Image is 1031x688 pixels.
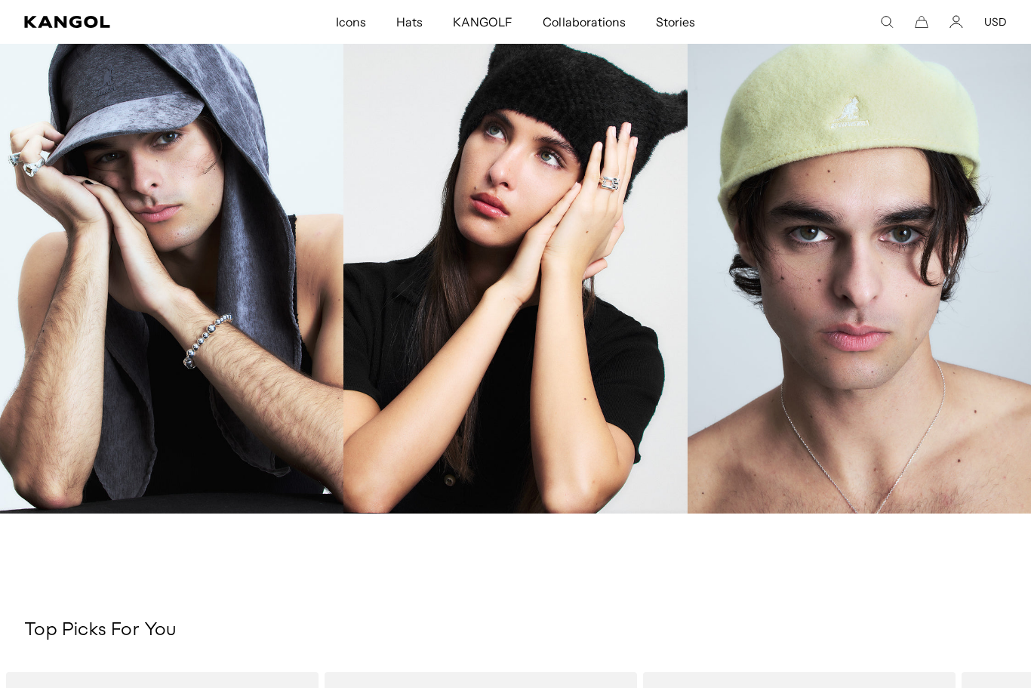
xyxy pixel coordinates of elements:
[915,15,928,29] button: Cart
[24,16,222,28] a: Kangol
[949,15,963,29] a: Account
[24,620,1007,643] h3: Top Picks For You
[984,15,1007,29] button: USD
[880,15,894,29] summary: Search here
